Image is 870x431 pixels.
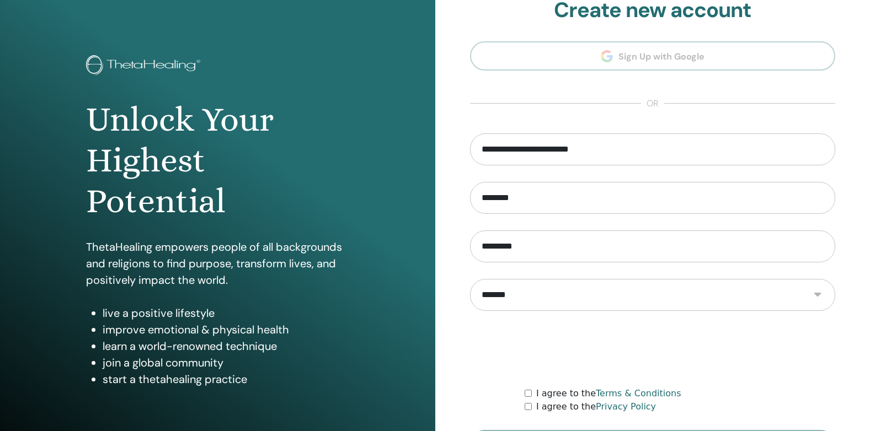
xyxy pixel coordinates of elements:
li: live a positive lifestyle [103,305,349,321]
h1: Unlock Your Highest Potential [86,99,349,222]
iframe: reCAPTCHA [569,327,736,370]
a: Privacy Policy [596,401,656,412]
li: start a thetahealing practice [103,371,349,387]
span: or [641,97,664,110]
p: ThetaHealing empowers people of all backgrounds and religions to find purpose, transform lives, a... [86,239,349,288]
label: I agree to the [536,400,656,413]
li: join a global community [103,354,349,371]
label: I agree to the [536,387,681,400]
li: learn a world-renowned technique [103,338,349,354]
li: improve emotional & physical health [103,321,349,338]
a: Terms & Conditions [596,388,681,398]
